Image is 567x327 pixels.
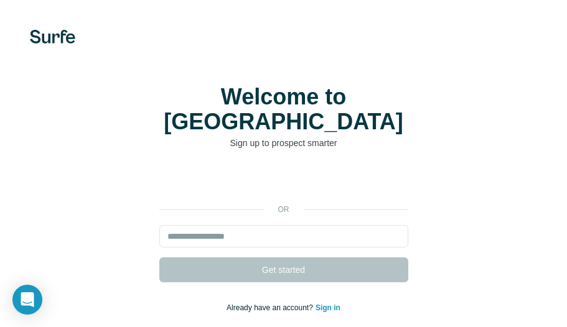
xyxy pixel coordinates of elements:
span: Already have an account? [227,303,316,312]
img: Surfe's logo [30,30,75,44]
a: Sign in [316,303,340,312]
h1: Welcome to [GEOGRAPHIC_DATA] [159,85,408,134]
div: Open Intercom Messenger [12,285,42,315]
iframe: Sign in with Google Button [153,168,415,195]
p: Sign up to prospect smarter [159,137,408,149]
p: or [264,204,304,215]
